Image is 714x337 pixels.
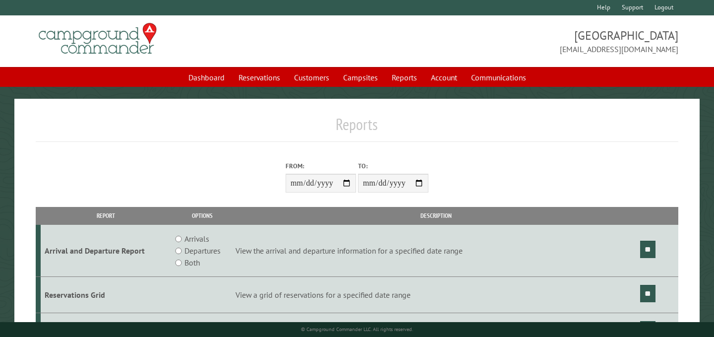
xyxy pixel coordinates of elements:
[358,161,428,171] label: To:
[357,27,678,55] span: [GEOGRAPHIC_DATA] [EMAIL_ADDRESS][DOMAIN_NAME]
[41,207,171,224] th: Report
[301,326,413,333] small: © Campground Commander LLC. All rights reserved.
[36,19,160,58] img: Campground Commander
[425,68,463,87] a: Account
[171,207,234,224] th: Options
[182,68,231,87] a: Dashboard
[386,68,423,87] a: Reports
[234,207,639,224] th: Description
[337,68,384,87] a: Campsites
[288,68,335,87] a: Customers
[41,225,171,277] td: Arrival and Departure Report
[184,257,200,269] label: Both
[233,68,286,87] a: Reservations
[286,161,356,171] label: From:
[184,245,221,257] label: Departures
[234,277,639,313] td: View a grid of reservations for a specified date range
[36,115,678,142] h1: Reports
[41,277,171,313] td: Reservations Grid
[184,233,209,245] label: Arrivals
[234,225,639,277] td: View the arrival and departure information for a specified date range
[465,68,532,87] a: Communications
